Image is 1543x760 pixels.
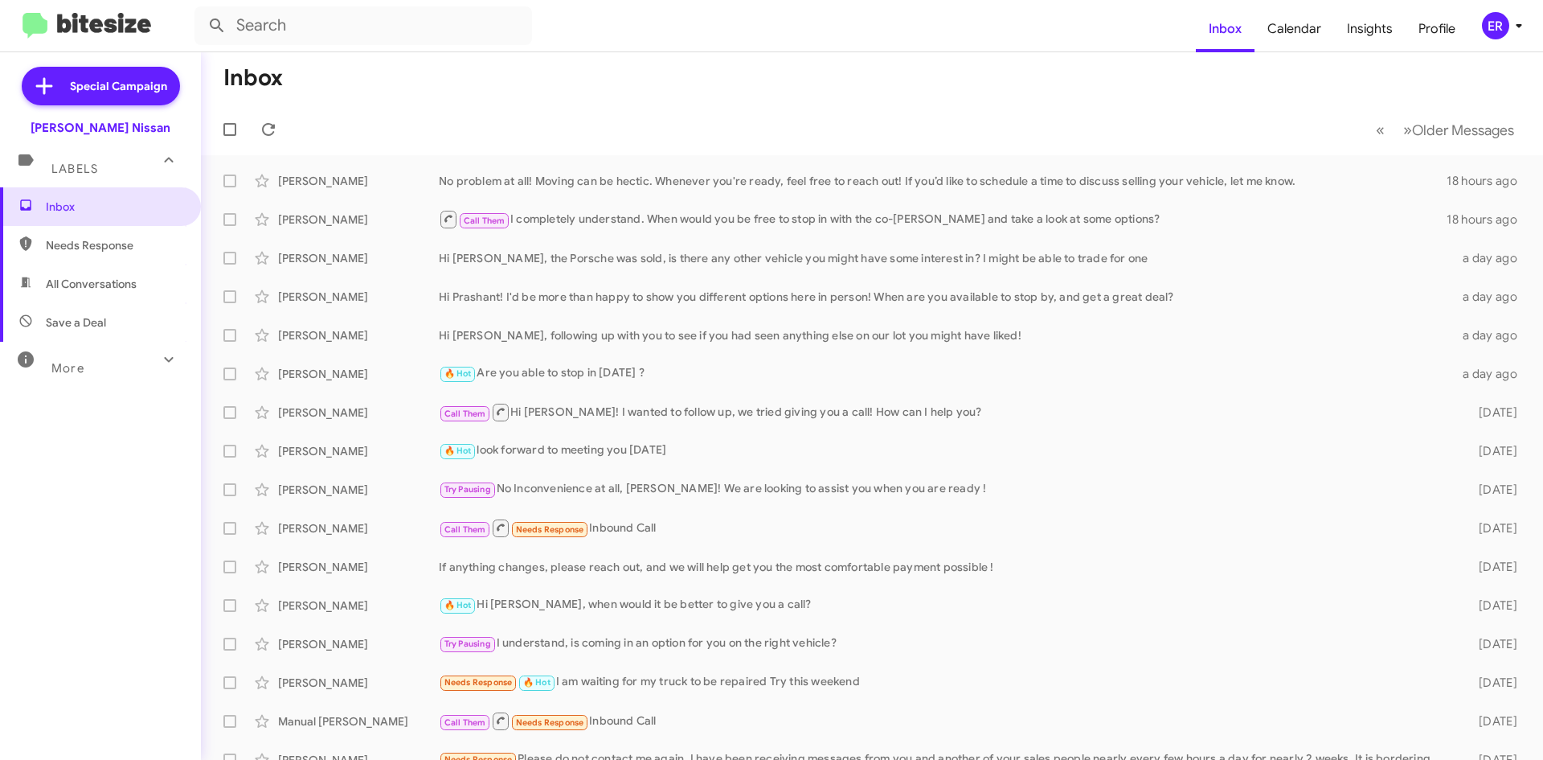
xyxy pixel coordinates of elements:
[194,6,532,45] input: Search
[439,250,1453,266] div: Hi [PERSON_NAME], the Porsche was sold, is there any other vehicle you might have some interest i...
[444,484,491,495] span: Try Pausing
[1447,212,1530,228] div: 18 hours ago
[46,276,137,292] span: All Conversations
[1453,675,1530,691] div: [DATE]
[278,366,439,382] div: [PERSON_NAME]
[1406,6,1468,52] a: Profile
[444,717,486,728] span: Call Them
[1394,113,1524,146] button: Next
[1453,443,1530,459] div: [DATE]
[51,361,84,376] span: More
[439,442,1453,460] div: look forward to meeting you [DATE]
[278,327,439,343] div: [PERSON_NAME]
[444,446,472,456] span: 🔥 Hot
[1453,250,1530,266] div: a day ago
[523,677,550,688] span: 🔥 Hot
[278,520,439,536] div: [PERSON_NAME]
[1334,6,1406,52] a: Insights
[439,596,1453,614] div: Hi [PERSON_NAME], when would it be better to give you a call?
[439,173,1447,189] div: No problem at all! Moving can be hectic. Whenever you're ready, feel free to reach out! If you’d ...
[1412,121,1514,139] span: Older Messages
[1453,366,1530,382] div: a day ago
[516,717,584,728] span: Needs Response
[223,65,283,91] h1: Inbox
[444,409,486,419] span: Call Them
[439,289,1453,305] div: Hi Prashant! I'd be more than happy to show you different options here in person! When are you av...
[278,636,439,652] div: [PERSON_NAME]
[444,524,486,535] span: Call Them
[46,237,182,253] span: Needs Response
[1453,636,1530,652] div: [DATE]
[46,199,182,215] span: Inbox
[278,173,439,189] div: [PERSON_NAME]
[439,364,1453,383] div: Are you able to stop in [DATE] ?
[70,78,167,94] span: Special Campaign
[1453,482,1530,498] div: [DATE]
[439,327,1453,343] div: Hi [PERSON_NAME], following up with you to see if you had seen anything else on our lot you might...
[278,289,439,305] div: [PERSON_NAME]
[22,67,180,105] a: Special Campaign
[46,314,106,331] span: Save a Deal
[516,524,584,535] span: Needs Response
[439,518,1453,538] div: Inbound Call
[1447,173,1530,189] div: 18 hours ago
[278,675,439,691] div: [PERSON_NAME]
[278,405,439,421] div: [PERSON_NAME]
[1376,120,1385,140] span: «
[278,713,439,729] div: Manual [PERSON_NAME]
[439,635,1453,653] div: I understand, is coming in an option for you on the right vehicle?
[278,598,439,614] div: [PERSON_NAME]
[1367,113,1524,146] nav: Page navigation example
[51,162,98,176] span: Labels
[439,480,1453,499] div: No Inconvenience at all, [PERSON_NAME]! We are looking to assist you when you are ready !
[278,482,439,498] div: [PERSON_NAME]
[439,209,1447,229] div: I completely understand. When would you be free to stop in with the co-[PERSON_NAME] and take a l...
[1453,520,1530,536] div: [DATE]
[1453,559,1530,575] div: [DATE]
[439,402,1453,422] div: Hi [PERSON_NAME]! I wanted to follow up, we tried giving you a call! How can I help you?
[1453,289,1530,305] div: a day ago
[439,711,1453,731] div: Inbound Call
[439,559,1453,575] div: If anything changes, please reach out, and we will help get you the most comfortable payment poss...
[278,559,439,575] div: [PERSON_NAME]
[278,443,439,459] div: [PERSON_NAME]
[1453,598,1530,614] div: [DATE]
[444,600,472,610] span: 🔥 Hot
[1196,6,1254,52] a: Inbox
[31,120,170,136] div: [PERSON_NAME] Nissan
[1468,12,1525,39] button: ER
[439,673,1453,692] div: I am waiting for my truck to be repaired Try this weekend
[464,216,505,226] span: Call Them
[278,212,439,228] div: [PERSON_NAME]
[278,250,439,266] div: [PERSON_NAME]
[1403,120,1412,140] span: »
[1453,405,1530,421] div: [DATE]
[1366,113,1394,146] button: Previous
[1453,327,1530,343] div: a day ago
[444,639,491,649] span: Try Pausing
[1453,713,1530,729] div: [DATE]
[1254,6,1334,52] a: Calendar
[444,677,513,688] span: Needs Response
[444,368,472,379] span: 🔥 Hot
[1482,12,1509,39] div: ER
